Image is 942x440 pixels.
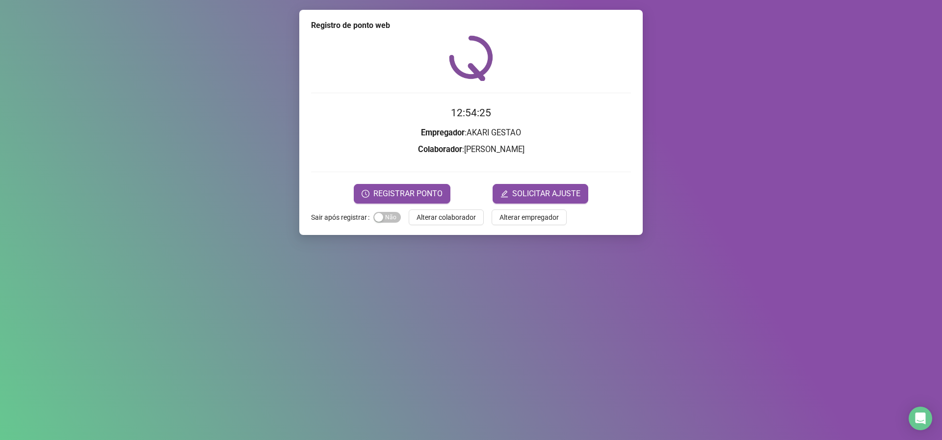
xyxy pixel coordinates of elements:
[362,190,369,198] span: clock-circle
[499,212,559,223] span: Alterar empregador
[493,184,588,204] button: editSOLICITAR AJUSTE
[417,212,476,223] span: Alterar colaborador
[500,190,508,198] span: edit
[373,188,443,200] span: REGISTRAR PONTO
[311,143,631,156] h3: : [PERSON_NAME]
[451,107,491,119] time: 12:54:25
[311,127,631,139] h3: : AKARI GESTAO
[449,35,493,81] img: QRPoint
[354,184,450,204] button: REGISTRAR PONTO
[418,145,462,154] strong: Colaborador
[512,188,580,200] span: SOLICITAR AJUSTE
[492,209,567,225] button: Alterar empregador
[909,407,932,430] div: Open Intercom Messenger
[311,20,631,31] div: Registro de ponto web
[409,209,484,225] button: Alterar colaborador
[311,209,373,225] label: Sair após registrar
[421,128,465,137] strong: Empregador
